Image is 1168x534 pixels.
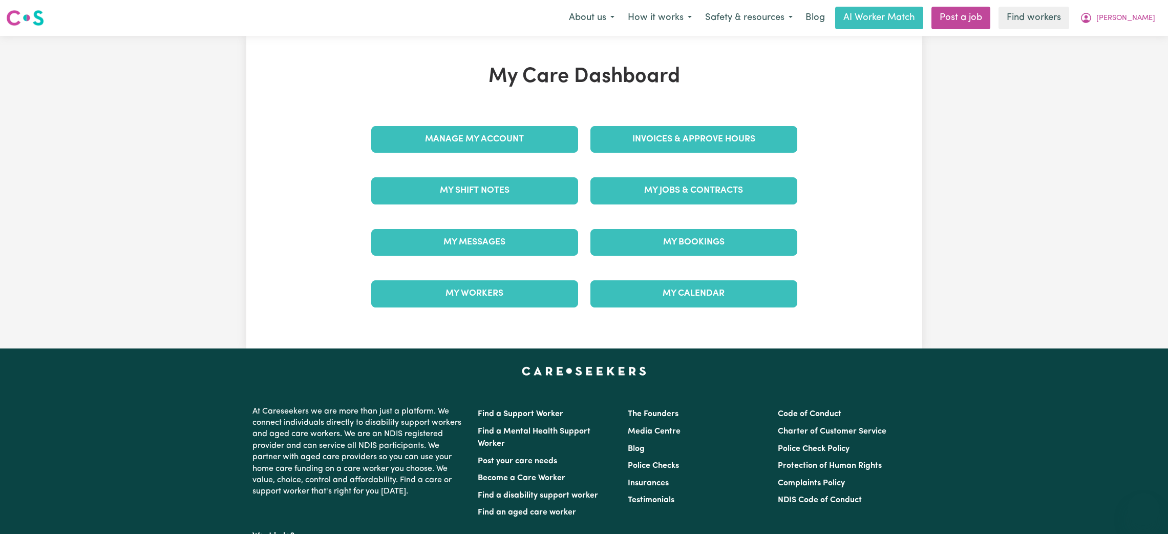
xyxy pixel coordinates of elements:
[478,457,557,465] a: Post your care needs
[1127,493,1160,526] iframe: Button to launch messaging window, conversation in progress
[6,9,44,27] img: Careseekers logo
[590,126,797,153] a: Invoices & Approve Hours
[590,280,797,307] a: My Calendar
[778,445,850,453] a: Police Check Policy
[371,126,578,153] a: Manage My Account
[1096,13,1155,24] span: [PERSON_NAME]
[628,462,679,470] a: Police Checks
[621,7,698,29] button: How it works
[628,479,669,487] a: Insurances
[778,462,882,470] a: Protection of Human Rights
[1073,7,1162,29] button: My Account
[778,496,862,504] a: NDIS Code of Conduct
[371,229,578,256] a: My Messages
[371,280,578,307] a: My Workers
[478,491,598,500] a: Find a disability support worker
[628,427,681,436] a: Media Centre
[628,410,678,418] a: The Founders
[931,7,990,29] a: Post a job
[698,7,799,29] button: Safety & resources
[778,479,845,487] a: Complaints Policy
[628,445,645,453] a: Blog
[799,7,831,29] a: Blog
[590,229,797,256] a: My Bookings
[562,7,621,29] button: About us
[478,410,563,418] a: Find a Support Worker
[778,410,841,418] a: Code of Conduct
[999,7,1069,29] a: Find workers
[522,367,646,375] a: Careseekers home page
[6,6,44,30] a: Careseekers logo
[478,508,576,517] a: Find an aged care worker
[628,496,674,504] a: Testimonials
[365,65,803,89] h1: My Care Dashboard
[252,402,465,502] p: At Careseekers we are more than just a platform. We connect individuals directly to disability su...
[478,427,590,448] a: Find a Mental Health Support Worker
[478,474,565,482] a: Become a Care Worker
[778,427,886,436] a: Charter of Customer Service
[590,177,797,204] a: My Jobs & Contracts
[371,177,578,204] a: My Shift Notes
[835,7,923,29] a: AI Worker Match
